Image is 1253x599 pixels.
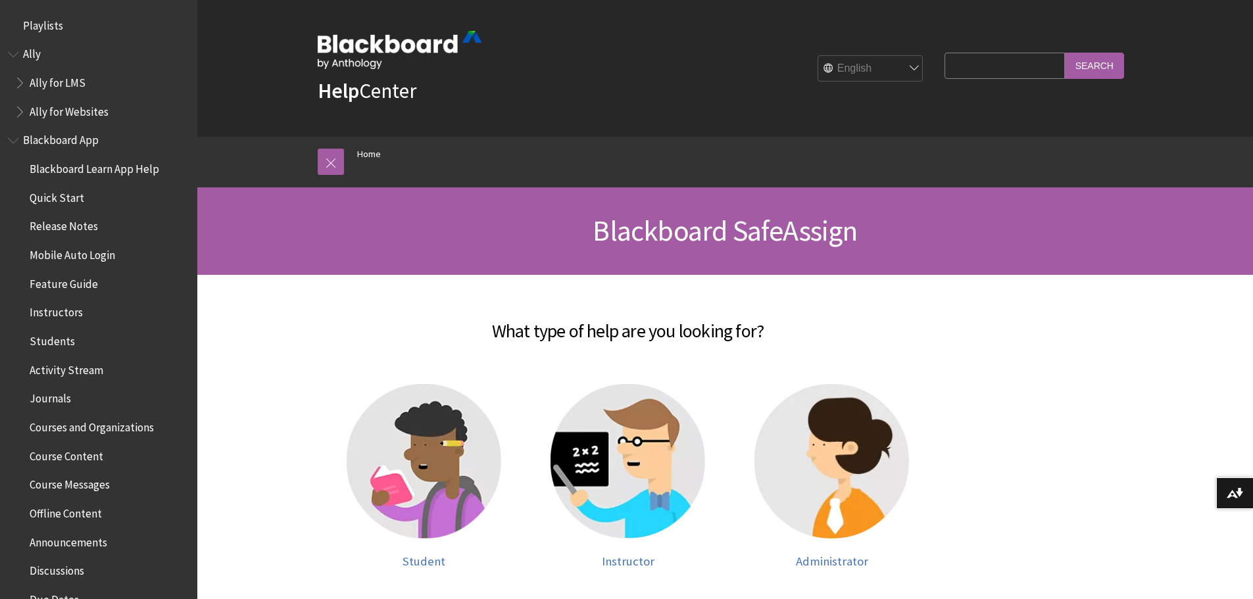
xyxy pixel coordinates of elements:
[357,146,381,162] a: Home
[318,31,482,69] img: Blackboard by Anthology
[30,158,159,176] span: Blackboard Learn App Help
[30,273,98,291] span: Feature Guide
[1065,53,1124,78] input: Search
[23,130,99,147] span: Blackboard App
[23,14,63,32] span: Playlists
[30,330,75,348] span: Students
[318,78,359,104] strong: Help
[30,502,102,520] span: Offline Content
[551,384,705,539] img: Instructor help
[30,416,154,434] span: Courses and Organizations
[30,216,98,233] span: Release Notes
[335,384,513,569] a: Student help Student
[347,384,501,539] img: Student help
[318,78,416,104] a: HelpCenter
[754,384,909,539] img: Administrator help
[30,445,103,463] span: Course Content
[30,302,83,320] span: Instructors
[8,14,189,37] nav: Book outline for Playlists
[220,301,1036,345] h2: What type of help are you looking for?
[23,43,41,61] span: Ally
[30,101,109,118] span: Ally for Websites
[30,388,71,406] span: Journals
[602,554,654,569] span: Instructor
[8,43,189,123] nav: Book outline for Anthology Ally Help
[818,56,923,82] select: Site Language Selector
[743,384,921,569] a: Administrator help Administrator
[30,359,103,377] span: Activity Stream
[593,212,857,249] span: Blackboard SafeAssign
[403,554,445,569] span: Student
[30,560,84,577] span: Discussions
[30,531,107,549] span: Announcements
[796,554,868,569] span: Administrator
[30,187,84,204] span: Quick Start
[30,474,110,492] span: Course Messages
[30,72,86,89] span: Ally for LMS
[539,384,717,569] a: Instructor help Instructor
[30,244,115,262] span: Mobile Auto Login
